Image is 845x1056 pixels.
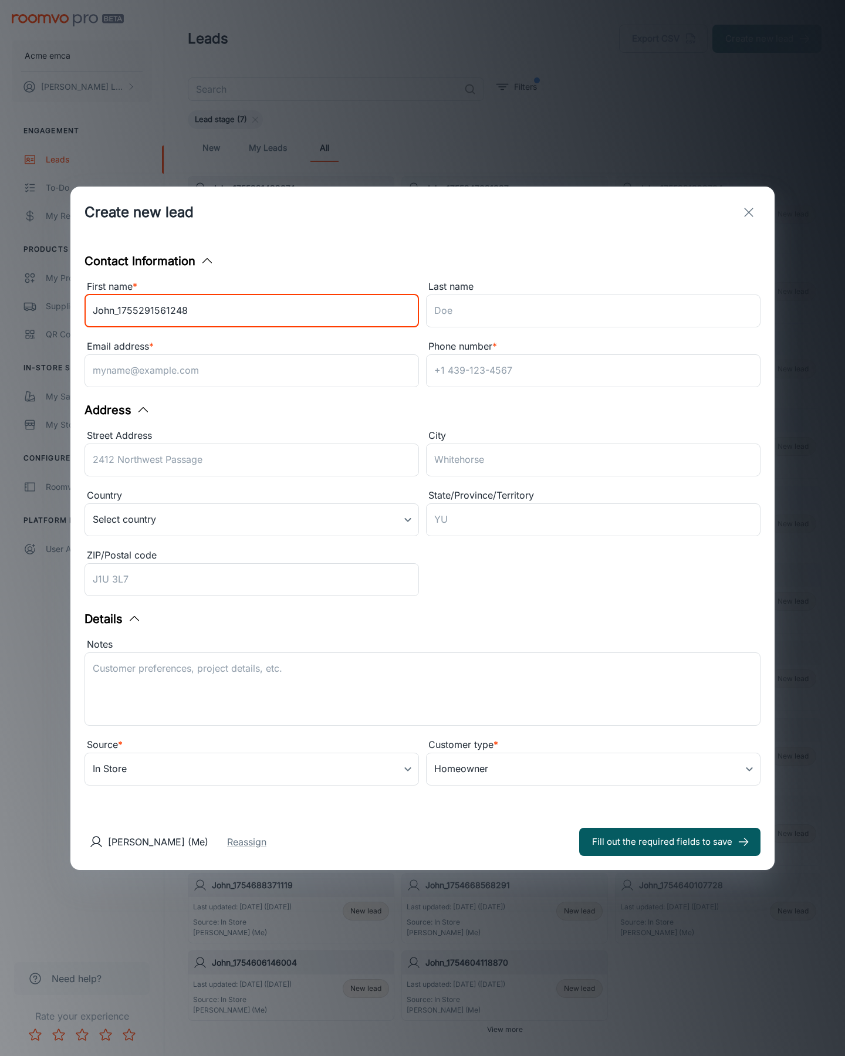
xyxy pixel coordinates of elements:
[426,488,760,503] div: State/Province/Territory
[84,339,419,354] div: Email address
[84,753,419,786] div: In Store
[426,753,760,786] div: Homeowner
[84,503,419,536] div: Select country
[227,835,266,849] button: Reassign
[84,610,141,628] button: Details
[84,563,419,596] input: J1U 3L7
[426,444,760,476] input: Whitehorse
[84,295,419,327] input: John
[426,737,760,753] div: Customer type
[84,202,194,223] h1: Create new lead
[84,354,419,387] input: myname@example.com
[426,428,760,444] div: City
[84,737,419,753] div: Source
[426,354,760,387] input: +1 439-123-4567
[84,488,419,503] div: Country
[84,637,760,652] div: Notes
[426,279,760,295] div: Last name
[426,339,760,354] div: Phone number
[84,279,419,295] div: First name
[84,252,214,270] button: Contact Information
[737,201,760,224] button: exit
[579,828,760,856] button: Fill out the required fields to save
[84,401,150,419] button: Address
[84,548,419,563] div: ZIP/Postal code
[426,503,760,536] input: YU
[84,428,419,444] div: Street Address
[84,444,419,476] input: 2412 Northwest Passage
[108,835,208,849] p: [PERSON_NAME] (Me)
[426,295,760,327] input: Doe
